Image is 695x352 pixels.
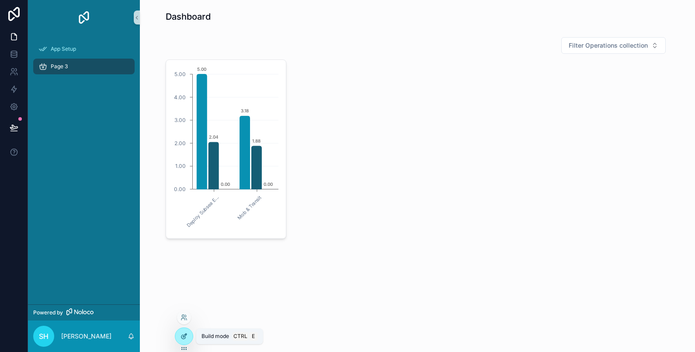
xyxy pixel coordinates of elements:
[185,194,219,228] text: Deploy Subsea E...
[233,332,248,341] span: Ctrl
[174,186,186,192] tspan: 0.00
[51,63,68,70] span: Page 3
[33,41,135,57] a: App Setup
[174,117,186,123] tspan: 3.00
[202,333,229,340] span: Build mode
[174,71,186,77] tspan: 5.00
[28,35,140,86] div: scrollable content
[175,163,186,169] tspan: 1.00
[252,138,261,143] text: 1.88
[28,304,140,321] a: Powered by
[171,65,281,233] div: chart
[174,140,186,146] tspan: 2.00
[166,10,211,23] h1: Dashboard
[250,333,257,340] span: E
[33,309,63,316] span: Powered by
[221,181,230,187] text: 0.00
[209,134,219,139] text: 2.04
[39,331,49,342] span: SH
[77,10,91,24] img: App logo
[33,59,135,74] a: Page 3
[241,108,249,113] text: 3.18
[236,194,263,221] text: Mob & Transit
[569,41,648,50] span: Filter Operations collection
[197,66,206,72] text: 5.00
[174,94,186,101] tspan: 4.00
[51,45,76,52] span: App Setup
[561,37,666,54] button: Select Button
[264,181,273,187] text: 0.00
[61,332,111,341] p: [PERSON_NAME]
